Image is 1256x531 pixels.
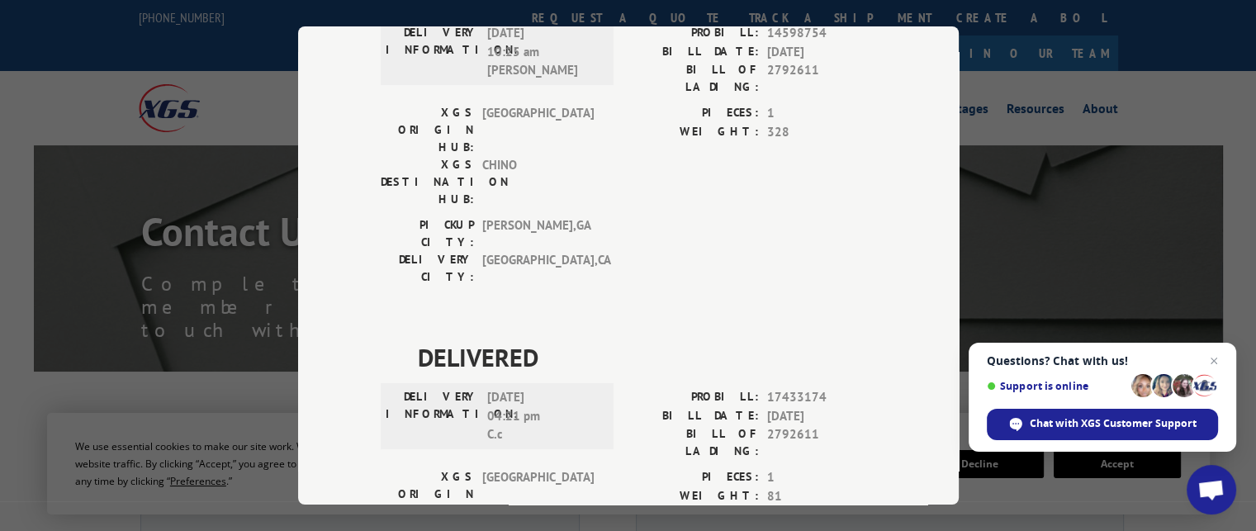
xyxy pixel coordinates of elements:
span: [GEOGRAPHIC_DATA] , CA [482,251,594,286]
span: Chat with XGS Customer Support [1030,416,1197,431]
label: PIECES: [628,104,759,123]
span: 17433174 [767,388,876,407]
label: DELIVERY INFORMATION: [386,24,479,80]
label: DELIVERY INFORMATION: [386,388,479,444]
span: [DATE] 04:21 pm C.c [487,388,599,444]
span: [DATE] [767,43,876,62]
label: PICKUP CITY: [381,216,474,251]
label: WEIGHT: [628,123,759,142]
label: WEIGHT: [628,487,759,506]
span: Support is online [987,380,1126,392]
label: XGS ORIGIN HUB: [381,468,474,520]
label: PIECES: [628,468,759,487]
span: 81 [767,487,876,506]
span: [GEOGRAPHIC_DATA] [482,104,594,156]
span: 2792611 [767,425,876,460]
label: BILL DATE: [628,43,759,62]
label: PROBILL: [628,388,759,407]
span: 2792611 [767,61,876,96]
span: 14598754 [767,24,876,43]
span: Questions? Chat with us! [987,354,1218,367]
span: Contact Preference [495,137,588,149]
span: [DATE] [767,407,876,426]
a: Open chat [1187,465,1236,514]
label: BILL OF LADING: [628,425,759,460]
label: XGS ORIGIN HUB: [381,104,474,156]
span: Phone number [495,69,566,82]
label: BILL DATE: [628,407,759,426]
label: DELIVERY CITY: [381,251,474,286]
input: Contact by Phone [500,185,510,196]
span: 328 [767,123,876,142]
span: [DATE] 10:25 am [PERSON_NAME] [487,24,599,80]
label: BILL OF LADING: [628,61,759,96]
span: CHINO [482,156,594,208]
span: 1 [767,104,876,123]
label: PROBILL: [628,24,759,43]
span: Contact by Email [514,164,595,176]
span: Last name [495,2,546,14]
span: 1 [767,468,876,487]
span: DELIVERED [418,339,876,376]
span: [PERSON_NAME] , GA [482,216,594,251]
label: XGS DESTINATION HUB: [381,156,474,208]
span: [GEOGRAPHIC_DATA] [482,468,594,520]
input: Contact by Email [500,163,510,173]
span: Chat with XGS Customer Support [987,409,1218,440]
span: Contact by Phone [514,186,600,198]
